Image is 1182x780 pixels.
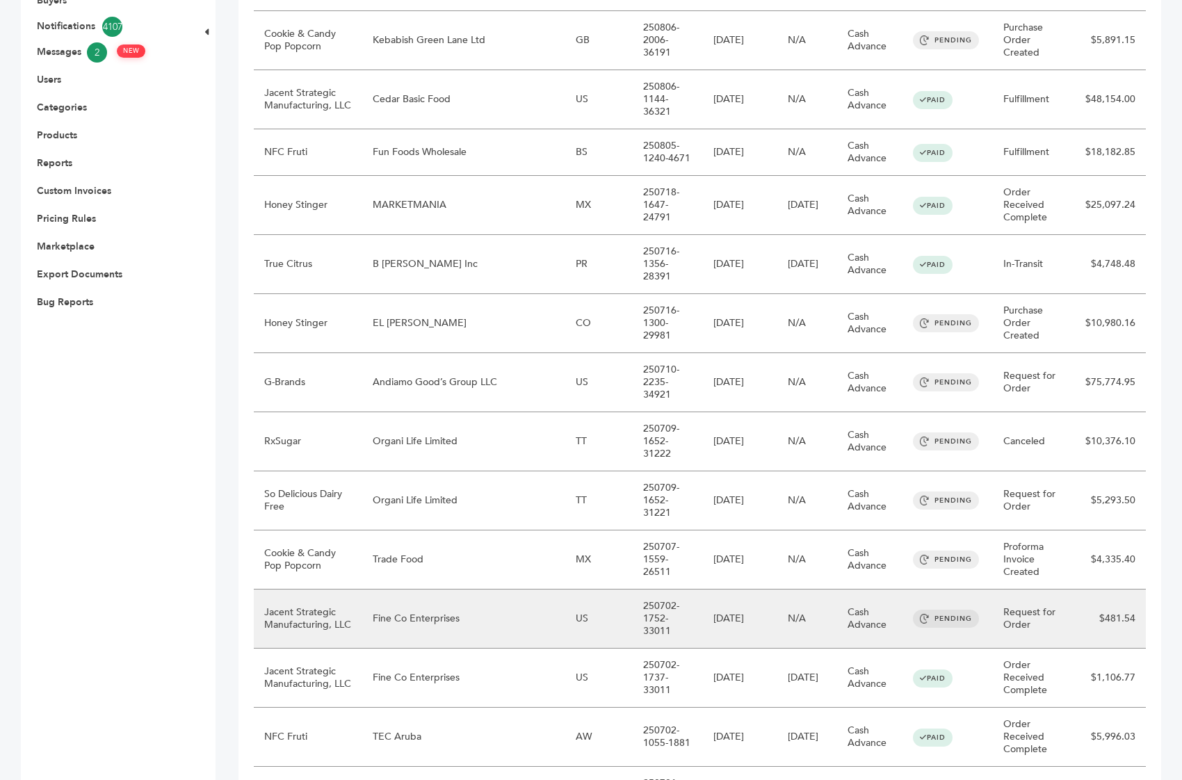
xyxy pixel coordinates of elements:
td: Fulfillment [993,70,1075,129]
td: [DATE] [703,708,777,767]
a: Users [37,73,61,86]
span: PAID [913,256,953,274]
td: N/A [777,70,837,129]
a: Custom Invoices [37,184,111,197]
td: N/A [777,412,837,471]
td: [DATE] [703,412,777,471]
td: Cash Advance [837,11,902,70]
td: $4,335.40 [1075,530,1146,590]
td: $10,376.10 [1075,412,1146,471]
span: PENDING [913,432,979,450]
td: Purchase Order Created [993,11,1075,70]
td: TT [565,412,633,471]
span: PAID [913,197,953,215]
td: Cookie & Candy Pop Popcorn [254,530,362,590]
td: Cookie & Candy Pop Popcorn [254,11,362,70]
td: N/A [777,590,837,649]
td: 250806-2006-36191 [633,11,704,70]
span: PENDING [913,31,979,49]
td: 250718-1647-24791 [633,176,704,235]
td: $5,891.15 [1075,11,1146,70]
td: [DATE] [777,235,837,294]
td: Honey Stinger [254,294,362,353]
td: 250702-1752-33011 [633,590,704,649]
td: TEC Aruba [362,708,565,767]
td: Cash Advance [837,294,902,353]
td: N/A [777,129,837,176]
td: EL [PERSON_NAME] [362,294,565,353]
td: Andiamo Good’s Group LLC [362,353,565,412]
td: MX [565,176,633,235]
td: 250707-1559-26511 [633,530,704,590]
td: 250710-2235-34921 [633,353,704,412]
a: Notifications4107 [37,17,179,37]
td: [DATE] [777,649,837,708]
td: Cash Advance [837,530,902,590]
td: Cash Advance [837,412,902,471]
td: Order Received Complete [993,708,1075,767]
td: Kebabish Green Lane Ltd [362,11,565,70]
td: $5,996.03 [1075,708,1146,767]
td: N/A [777,294,837,353]
td: Order Received Complete [993,176,1075,235]
td: $1,106.77 [1075,649,1146,708]
td: Cash Advance [837,471,902,530]
td: Cedar Basic Food [362,70,565,129]
td: In-Transit [993,235,1075,294]
a: Messages2 NEW [37,42,179,63]
td: Request for Order [993,471,1075,530]
td: $18,182.85 [1075,129,1146,176]
span: PAID [913,669,953,688]
td: $25,097.24 [1075,176,1146,235]
td: N/A [777,471,837,530]
a: Marketplace [37,240,95,253]
td: [DATE] [703,294,777,353]
a: Products [37,129,77,142]
td: Canceled [993,412,1075,471]
td: [DATE] [703,11,777,70]
span: PENDING [913,551,979,569]
a: Reports [37,156,72,170]
td: GB [565,11,633,70]
td: 250805-1240-4671 [633,129,704,176]
td: US [565,70,633,129]
td: [DATE] [703,471,777,530]
td: Request for Order [993,353,1075,412]
td: [DATE] [703,129,777,176]
td: PR [565,235,633,294]
td: G-Brands [254,353,362,412]
td: Trade Food [362,530,565,590]
td: CO [565,294,633,353]
td: NFC Fruti [254,129,362,176]
a: Pricing Rules [37,212,96,225]
td: [DATE] [703,590,777,649]
td: True Citrus [254,235,362,294]
td: MX [565,530,633,590]
td: $48,154.00 [1075,70,1146,129]
a: Categories [37,101,87,114]
td: Jacent Strategic Manufacturing, LLC [254,70,362,129]
td: 250702-1055-1881 [633,708,704,767]
td: 250709-1652-31222 [633,412,704,471]
td: BS [565,129,633,176]
td: Order Received Complete [993,649,1075,708]
td: N/A [777,353,837,412]
td: US [565,649,633,708]
td: 250806-1144-36321 [633,70,704,129]
td: [DATE] [777,708,837,767]
td: Cash Advance [837,353,902,412]
td: Proforma Invoice Created [993,530,1075,590]
a: Export Documents [37,268,122,281]
td: 250709-1652-31221 [633,471,704,530]
span: PAID [913,91,953,109]
span: NEW [117,44,145,58]
td: [DATE] [777,176,837,235]
td: Honey Stinger [254,176,362,235]
span: PAID [913,144,953,162]
td: NFC Fruti [254,708,362,767]
td: B [PERSON_NAME] Inc [362,235,565,294]
td: Purchase Order Created [993,294,1075,353]
td: [DATE] [703,530,777,590]
td: Cash Advance [837,649,902,708]
td: US [565,353,633,412]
